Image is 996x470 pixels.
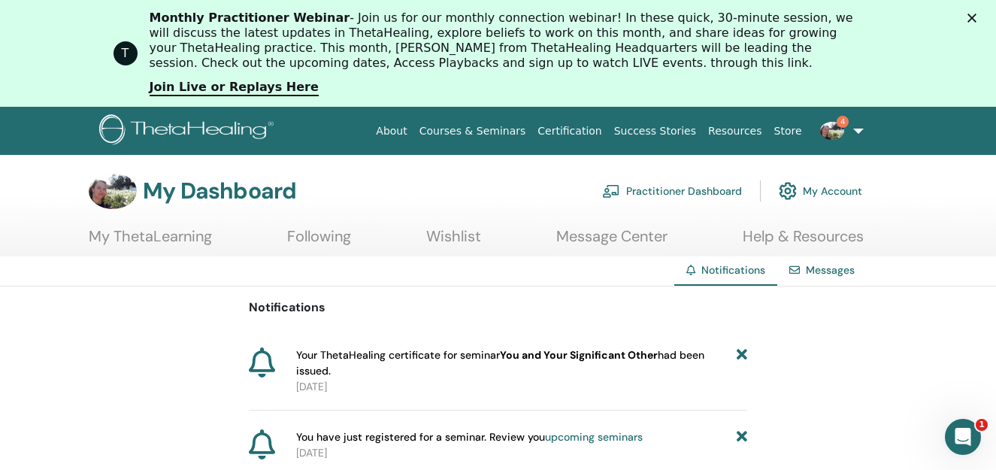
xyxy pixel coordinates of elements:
[808,110,870,152] a: 4
[806,263,855,277] a: Messages
[296,429,643,445] span: You have just registered for a seminar. Review you
[768,117,808,145] a: Store
[602,174,742,208] a: Practitioner Dashboard
[89,173,137,209] img: default.jpg
[602,184,620,198] img: chalkboard-teacher.svg
[608,117,702,145] a: Success Stories
[99,114,279,148] img: logo.png
[296,379,746,395] p: [DATE]
[296,445,746,461] p: [DATE]
[701,263,765,277] span: Notifications
[779,174,862,208] a: My Account
[249,299,747,317] p: Notifications
[150,80,319,96] a: Join Live or Replays Here
[150,11,859,71] div: - Join us for our monthly connection webinar! In these quick, 30-minute session, we will discuss ...
[820,122,844,140] img: default.jpg
[702,117,768,145] a: Resources
[143,177,296,205] h3: My Dashboard
[114,41,138,65] div: Profile image for ThetaHealing
[837,116,849,128] span: 4
[150,11,350,25] b: Monthly Practitioner Webinar
[743,227,864,256] a: Help & Resources
[967,14,982,23] div: Cerrar
[426,227,481,256] a: Wishlist
[779,178,797,204] img: cog.svg
[500,348,658,362] b: You and Your Significant Other
[89,227,212,256] a: My ThetaLearning
[296,347,736,379] span: Your ThetaHealing certificate for seminar had been issued.
[545,430,643,444] a: upcoming seminars
[370,117,413,145] a: About
[531,117,607,145] a: Certification
[945,419,981,455] iframe: Intercom live chat
[413,117,532,145] a: Courses & Seminars
[976,419,988,431] span: 1
[287,227,351,256] a: Following
[556,227,668,256] a: Message Center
